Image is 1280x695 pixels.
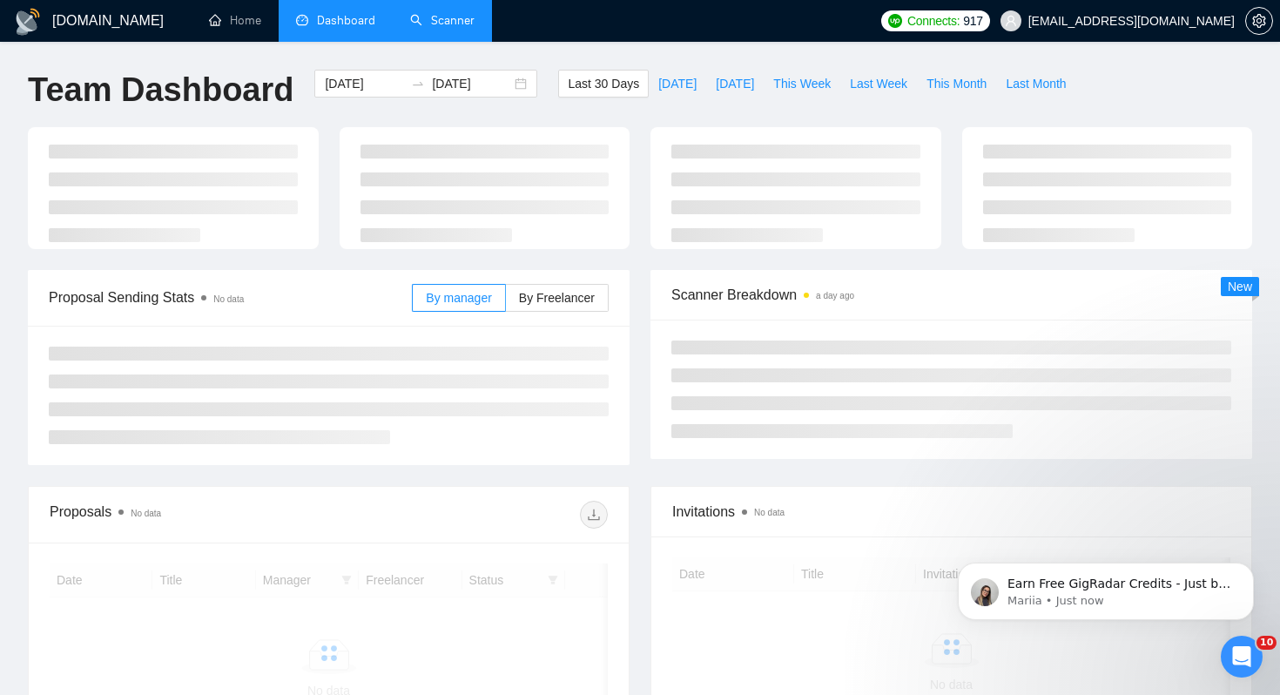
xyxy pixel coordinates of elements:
[754,508,785,517] span: No data
[888,14,902,28] img: upwork-logo.png
[411,77,425,91] span: to
[411,77,425,91] span: swap-right
[716,74,754,93] span: [DATE]
[1245,7,1273,35] button: setting
[850,74,907,93] span: Last Week
[671,284,1231,306] span: Scanner Breakdown
[1246,14,1272,28] span: setting
[568,74,639,93] span: Last 30 Days
[426,291,491,305] span: By manager
[649,70,706,98] button: [DATE]
[773,74,831,93] span: This Week
[1005,15,1017,27] span: user
[907,11,960,30] span: Connects:
[1006,74,1066,93] span: Last Month
[816,291,854,300] time: a day ago
[996,70,1075,98] button: Last Month
[28,70,293,111] h1: Team Dashboard
[963,11,982,30] span: 917
[317,13,375,28] span: Dashboard
[209,13,261,28] a: homeHome
[296,14,308,26] span: dashboard
[1228,280,1252,294] span: New
[1221,636,1263,678] iframe: Intercom live chat
[840,70,917,98] button: Last Week
[1245,14,1273,28] a: setting
[49,287,412,308] span: Proposal Sending Stats
[658,74,697,93] span: [DATE]
[131,509,161,518] span: No data
[672,501,1230,523] span: Invitations
[558,70,649,98] button: Last 30 Days
[50,501,329,529] div: Proposals
[432,74,511,93] input: End date
[14,8,42,36] img: logo
[410,13,475,28] a: searchScanner
[1256,636,1277,650] span: 10
[213,294,244,304] span: No data
[917,70,996,98] button: This Month
[519,291,595,305] span: By Freelancer
[764,70,840,98] button: This Week
[926,74,987,93] span: This Month
[706,70,764,98] button: [DATE]
[932,526,1280,648] iframe: Intercom notifications message
[325,74,404,93] input: Start date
